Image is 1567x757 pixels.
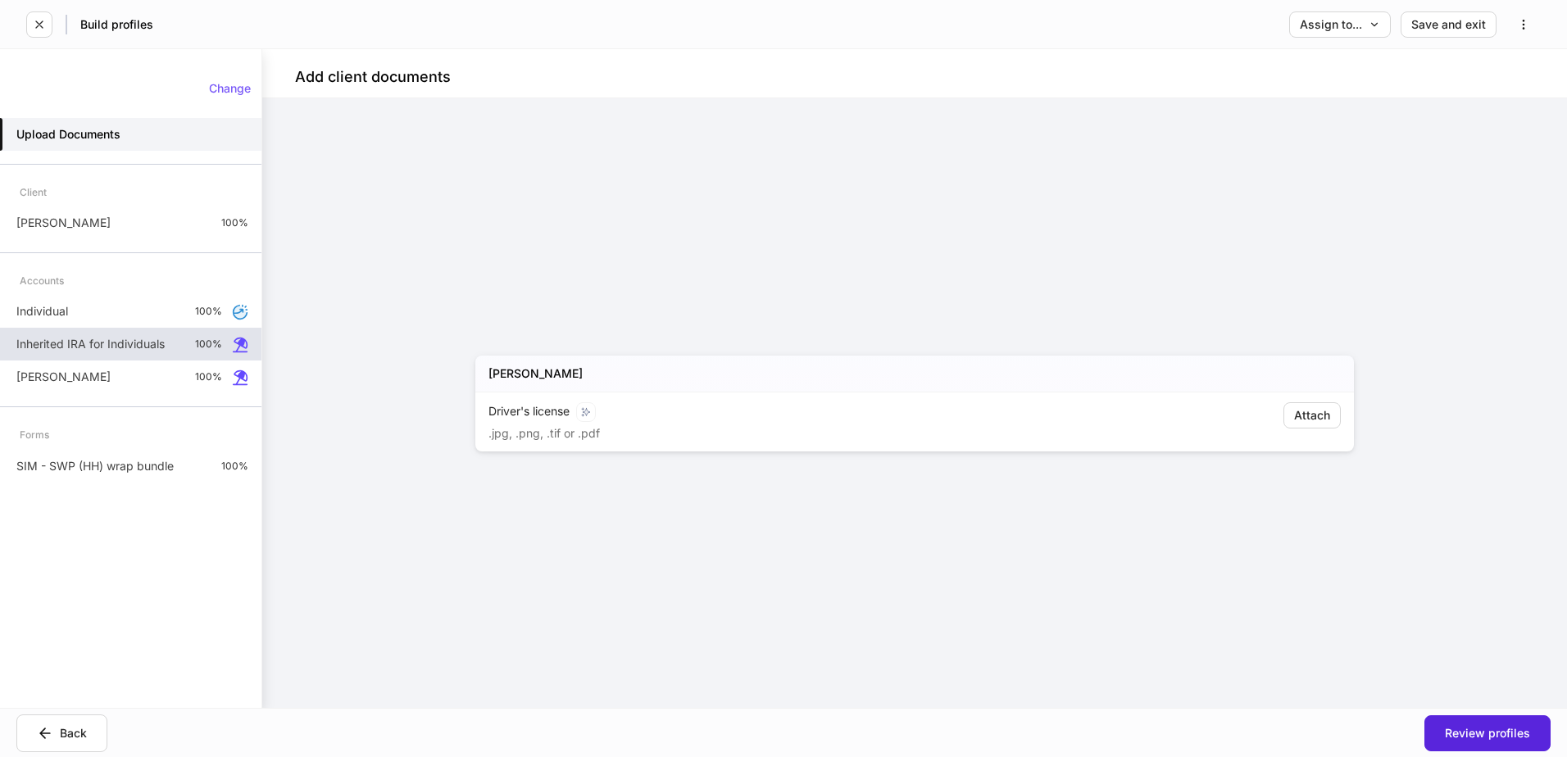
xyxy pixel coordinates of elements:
[1300,19,1380,30] div: Assign to...
[488,365,583,382] h5: [PERSON_NAME]
[16,458,174,474] p: SIM - SWP (HH) wrap bundle
[1445,728,1530,739] div: Review profiles
[1283,402,1341,428] button: Attach
[295,67,451,87] h4: Add client documents
[80,16,153,33] h5: Build profiles
[488,402,1128,422] div: Driver's license
[195,370,222,383] p: 100%
[1289,11,1391,38] button: Assign to...
[1411,19,1486,30] div: Save and exit
[16,714,107,752] button: Back
[221,216,248,229] p: 100%
[198,75,261,102] button: Change
[16,336,165,352] p: Inherited IRA for Individuals
[488,425,600,442] p: .jpg, .png, .tif or .pdf
[195,338,222,351] p: 100%
[1401,11,1497,38] button: Save and exit
[1424,715,1551,751] button: Review profiles
[16,369,111,385] p: [PERSON_NAME]
[37,725,87,741] div: Back
[209,83,251,94] div: Change
[221,460,248,473] p: 100%
[16,303,68,320] p: Individual
[20,420,49,449] div: Forms
[195,305,222,318] p: 100%
[20,178,47,206] div: Client
[20,266,64,295] div: Accounts
[16,126,120,143] h5: Upload Documents
[1294,410,1330,421] div: Attach
[16,215,111,231] p: [PERSON_NAME]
